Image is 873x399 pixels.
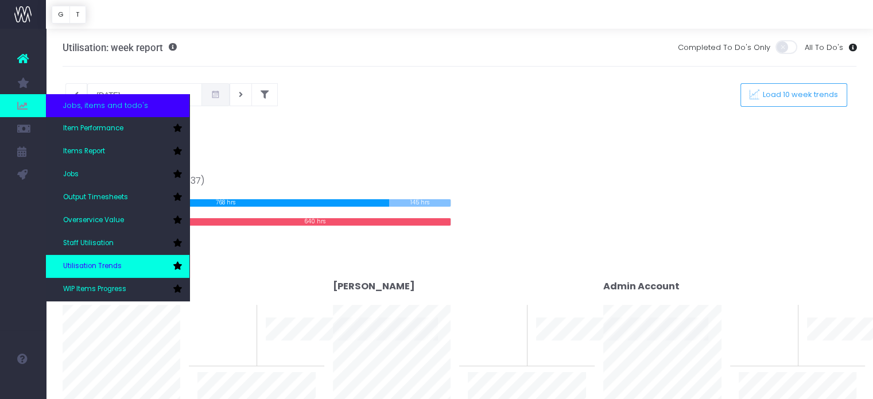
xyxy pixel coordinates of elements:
span: Staff Utilisation [63,238,114,249]
span: All To Do's [804,42,843,53]
span: Items Report [63,146,105,157]
span: Output Timesheets [63,192,128,203]
button: G [52,6,70,24]
span: To last week [468,324,515,335]
h3: Individual results [63,260,857,276]
div: Vertical button group [52,6,86,24]
span: To last week [197,324,245,335]
span: To last week [739,324,786,335]
span: Utilisation Trends [63,261,122,272]
a: Output Timesheets [46,186,189,209]
a: Utilisation Trends [46,255,189,278]
h3: Team results [63,141,857,156]
span: Completed To Do's Only [677,42,770,53]
button: Load 10 week trends [740,83,847,107]
span: Jobs [63,169,79,180]
span: WIP Items Progress [63,284,126,295]
span: Overservice Value [63,215,124,226]
h3: Utilisation: week report [63,42,177,53]
a: Jobs [46,163,189,186]
span: 0% [229,305,248,324]
span: Jobs, items and todo's [63,100,148,111]
a: Item Performance [46,117,189,140]
div: 145 hrs [389,199,451,207]
img: images/default_profile_image.png [14,376,32,393]
span: Load 10 week trends [759,90,839,100]
a: WIP Items Progress [46,278,189,301]
span: 0% [499,305,518,324]
span: 10 week trend [266,343,316,366]
div: 768 hrs [63,199,390,207]
span: 10 week trend [807,343,857,366]
span: 0% [770,305,789,324]
span: Item Performance [63,123,123,134]
span: 10 week trend [536,343,586,366]
strong: [PERSON_NAME] [333,280,415,293]
button: T [69,6,86,24]
div: 640 hrs [178,218,451,226]
a: Overservice Value [46,209,189,232]
a: Items Report [46,140,189,163]
div: Team effort from [DATE] to [DATE] (week 37) [63,160,451,188]
strong: Admin Account [603,280,680,293]
div: Target: Logged time: [54,160,460,226]
a: Staff Utilisation [46,232,189,255]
